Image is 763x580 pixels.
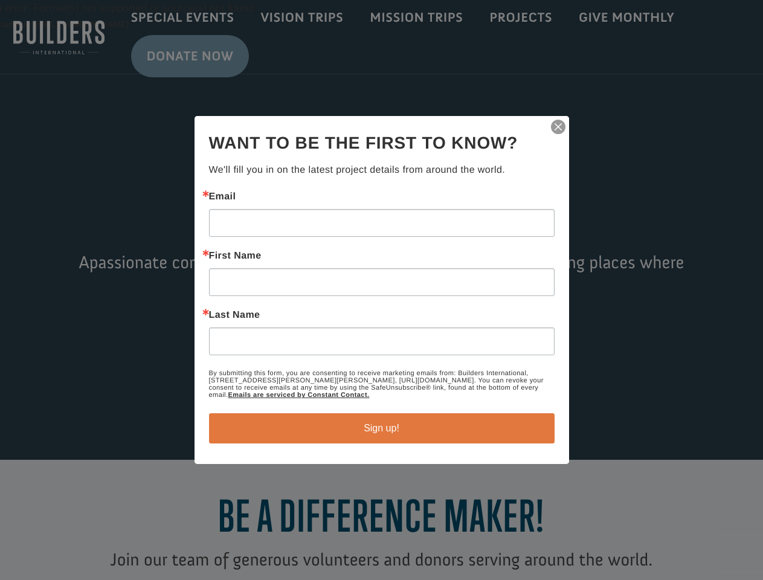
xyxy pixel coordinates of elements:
label: First Name [209,251,555,261]
button: Sign up! [209,413,555,443]
img: ctct-close-x.svg [550,118,567,135]
a: Emails are serviced by Constant Contact. [228,391,369,399]
img: emoji heart [22,25,31,35]
p: By submitting this form, you are consenting to receive marketing emails from: Builders Internatio... [209,370,555,399]
label: Email [209,192,555,202]
img: US.png [22,48,30,57]
div: Jeremy&Faith G. donated $50 [22,12,166,36]
label: Last Name [209,311,555,320]
button: Donate [171,24,225,46]
div: to [22,37,166,46]
h2: Want to be the first to know? [209,130,555,156]
p: We'll fill you in on the latest project details from around the world. [209,163,555,178]
span: Tulsa , [GEOGRAPHIC_DATA] [33,48,123,57]
strong: Project Rescue: [GEOGRAPHIC_DATA] Safe House [28,37,198,46]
